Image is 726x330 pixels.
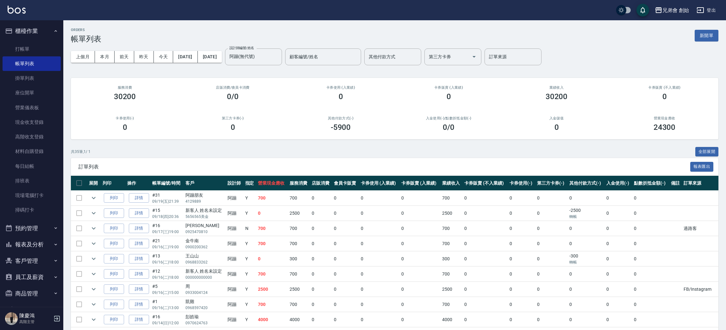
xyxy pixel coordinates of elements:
[632,191,669,206] td: 0
[605,282,632,297] td: 0
[463,221,508,236] td: 0
[605,251,632,266] td: 0
[605,206,632,221] td: 0
[104,239,124,249] button: 列印
[3,159,61,174] a: 每日結帳
[115,51,134,63] button: 前天
[244,221,256,236] td: N
[244,297,256,312] td: Y
[151,236,184,251] td: #21
[568,206,605,221] td: -2500
[535,282,568,297] td: 0
[104,315,124,325] button: 列印
[104,269,124,279] button: 列印
[568,176,605,191] th: 其他付款方式(-)
[441,206,463,221] td: 2500
[402,86,495,90] h2: 卡券販賣 (入業績)
[443,123,454,132] h3: 0 /0
[682,221,718,236] td: 過路客
[3,285,61,302] button: 商品管理
[185,268,224,275] div: 新客人 姓名未設定
[535,206,568,221] td: 0
[359,191,400,206] td: 0
[310,312,332,327] td: 0
[618,86,711,90] h2: 卡券販賣 (不入業績)
[632,206,669,221] td: 0
[71,149,91,155] p: 共 35 筆, 1 / 1
[89,315,98,324] button: expand row
[244,206,256,221] td: Y
[185,238,224,244] div: 金牛南
[310,206,332,221] td: 0
[441,297,463,312] td: 700
[669,176,682,191] th: 備註
[441,312,463,327] td: 4000
[256,312,288,327] td: 4000
[3,203,61,217] a: 掃碼打卡
[359,221,400,236] td: 0
[508,267,535,282] td: 0
[288,176,310,191] th: 服務消費
[400,176,440,191] th: 卡券販賣 (入業績)
[508,282,535,297] td: 0
[332,176,359,191] th: 會員卡販賣
[3,42,61,56] a: 打帳單
[184,176,226,191] th: 客戶
[359,297,400,312] td: 0
[400,282,440,297] td: 0
[244,251,256,266] td: Y
[441,191,463,206] td: 700
[568,191,605,206] td: 0
[400,297,440,312] td: 0
[185,192,224,199] div: 阿蹦朋友
[129,254,149,264] a: 詳情
[508,251,535,266] td: 0
[226,176,243,191] th: 設計師
[632,251,669,266] td: 0
[632,221,669,236] td: 0
[3,115,61,130] a: 現金收支登錄
[359,176,400,191] th: 卡券使用 (入業績)
[508,176,535,191] th: 卡券使用(-)
[310,251,332,266] td: 0
[244,267,256,282] td: Y
[89,208,98,218] button: expand row
[244,191,256,206] td: Y
[508,236,535,251] td: 0
[89,254,98,263] button: expand row
[400,221,440,236] td: 0
[227,92,239,101] h3: 0/0
[244,236,256,251] td: Y
[256,176,288,191] th: 營業現金應收
[3,174,61,188] a: 排班表
[151,206,184,221] td: #15
[185,314,224,320] div: 彭皓瑜
[89,193,98,203] button: expand row
[695,30,718,41] button: 新開單
[256,282,288,297] td: 2500
[682,176,718,191] th: 訂單來源
[510,86,603,90] h2: 業績收入
[173,51,197,63] button: [DATE]
[152,214,182,219] p: 09/18 (四) 20:36
[310,176,332,191] th: 店販消費
[89,300,98,309] button: expand row
[154,51,173,63] button: 今天
[288,297,310,312] td: 700
[151,267,184,282] td: #12
[288,312,310,327] td: 4000
[310,221,332,236] td: 0
[447,92,451,101] h3: 0
[152,199,182,204] p: 09/19 (五) 21:39
[463,282,508,297] td: 0
[632,282,669,297] td: 0
[652,4,692,17] button: 兄弟會 創始
[198,51,222,63] button: [DATE]
[71,35,101,43] h3: 帳單列表
[185,222,224,229] div: [PERSON_NAME]
[78,164,690,170] span: 訂單列表
[463,176,508,191] th: 卡券販賣 (不入業績)
[288,191,310,206] td: 700
[508,191,535,206] td: 0
[535,297,568,312] td: 0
